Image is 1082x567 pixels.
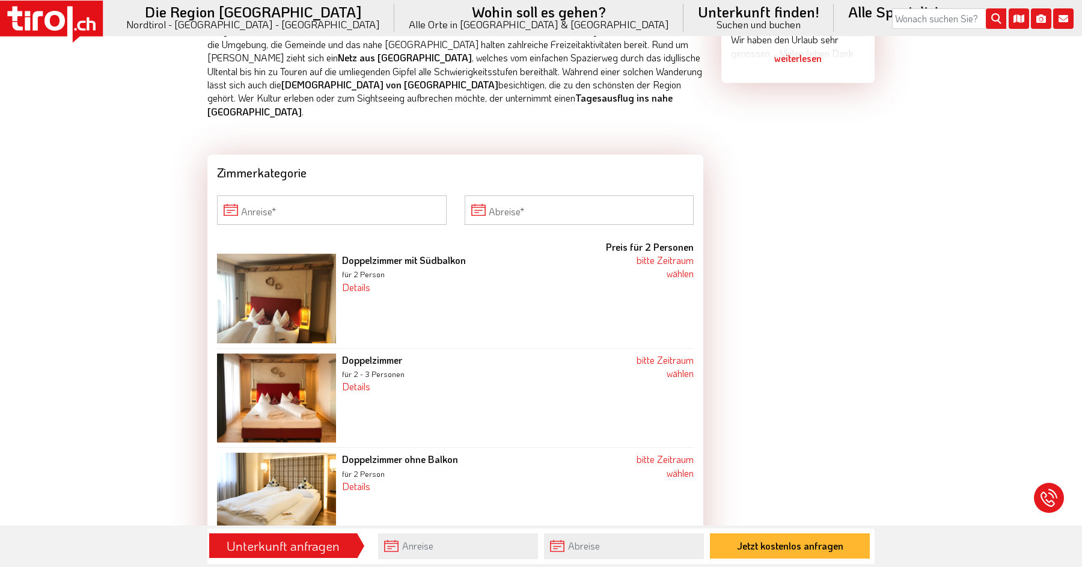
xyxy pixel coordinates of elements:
[342,453,458,465] b: Doppelzimmer ohne Balkon
[217,354,336,443] img: render-images
[1053,8,1074,29] i: Kontakt
[378,533,538,559] input: Anreise
[342,480,370,492] a: Details
[338,51,472,64] strong: Netz aus [GEOGRAPHIC_DATA]
[637,453,694,479] a: bitte Zeitraum wählen
[637,254,694,280] a: bitte Zeitraum wählen
[606,241,694,253] b: Preis für 2 Personen
[731,43,865,73] div: weiterlesen
[342,354,402,366] b: Doppelzimmer
[281,78,498,91] strong: [DEMOGRAPHIC_DATA] von [GEOGRAPHIC_DATA]
[637,354,694,379] a: bitte Zeitraum wählen
[126,19,380,29] small: Nordtirol - [GEOGRAPHIC_DATA] - [GEOGRAPHIC_DATA]
[544,533,704,559] input: Abreise
[710,533,870,559] button: Jetzt kostenlos anfragen
[342,254,466,266] b: Doppelzimmer mit Südbalkon
[342,369,405,379] small: für 2 - 3 Personen
[1009,8,1029,29] i: Karte öffnen
[213,536,353,556] div: Unterkunft anfragen
[698,19,819,29] small: Suchen und buchen
[207,155,703,186] div: Zimmerkategorie
[342,469,385,479] small: für 2 Person
[892,8,1006,29] input: Wonach suchen Sie?
[1031,8,1051,29] i: Fotogalerie
[342,380,370,393] a: Details
[731,20,865,74] div: Top Lage sehr nette Wirtsleute.... Wir haben den Urlaub sehr genossen.... Vielen lieben Dank an [...
[342,281,370,293] a: Details
[409,19,669,29] small: Alle Orte in [GEOGRAPHIC_DATA] & [GEOGRAPHIC_DATA]
[217,254,336,343] img: render-images
[342,269,385,279] small: für 2 Person
[207,91,673,117] strong: Tagesausflug ins nahe [GEOGRAPHIC_DATA]
[207,24,703,118] p: Langeweile kommt während eines Urlaubs im [GEOGRAPHIC_DATA] in [GEOGRAPHIC_DATA] garantiert nicht...
[217,453,336,542] img: render-images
